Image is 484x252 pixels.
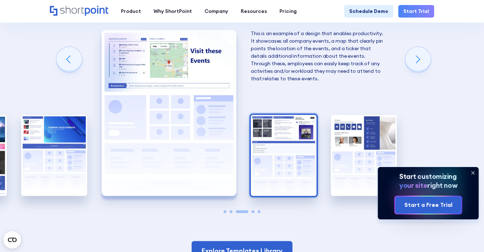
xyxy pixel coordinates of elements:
button: Open CMP widget [4,231,21,248]
div: 2 / 5 [21,115,87,195]
img: SharePoint Communication site example for news [251,115,316,195]
img: Internal SharePoint site example for company policy [102,30,236,195]
span: Go to slide 1 [224,210,226,213]
a: Why ShortPoint [147,5,198,18]
div: Product [121,8,141,15]
div: Start a Free Trial [404,201,452,209]
a: Schedule Demo [344,5,393,18]
div: 5 / 5 [331,115,396,195]
a: Start Trial [398,5,434,18]
a: Start a Free Trial [395,196,461,214]
span: Go to slide 5 [258,210,260,213]
a: Home [50,6,108,16]
a: Resources [234,5,273,18]
div: Company [205,8,228,15]
span: Go to slide 4 [252,210,254,213]
div: 4 / 5 [251,115,316,195]
p: This is an example of a design that enables productivity. It showcases all company events, a map ... [251,30,386,82]
iframe: Chat Widget [448,218,484,252]
div: Resources [241,8,267,15]
a: Company [198,5,234,18]
span: Go to slide 3 [236,210,248,213]
img: HR SharePoint site example for documents [331,115,396,195]
a: Product [114,5,147,18]
span: Go to slide 2 [230,210,232,213]
img: HR SharePoint site example for Homepage [21,115,87,195]
div: Previous slide [56,47,82,72]
div: 3 / 5 [102,30,236,195]
div: Next slide [405,47,431,72]
div: Pricing [279,8,297,15]
div: Why ShortPoint [154,8,192,15]
a: Pricing [273,5,303,18]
